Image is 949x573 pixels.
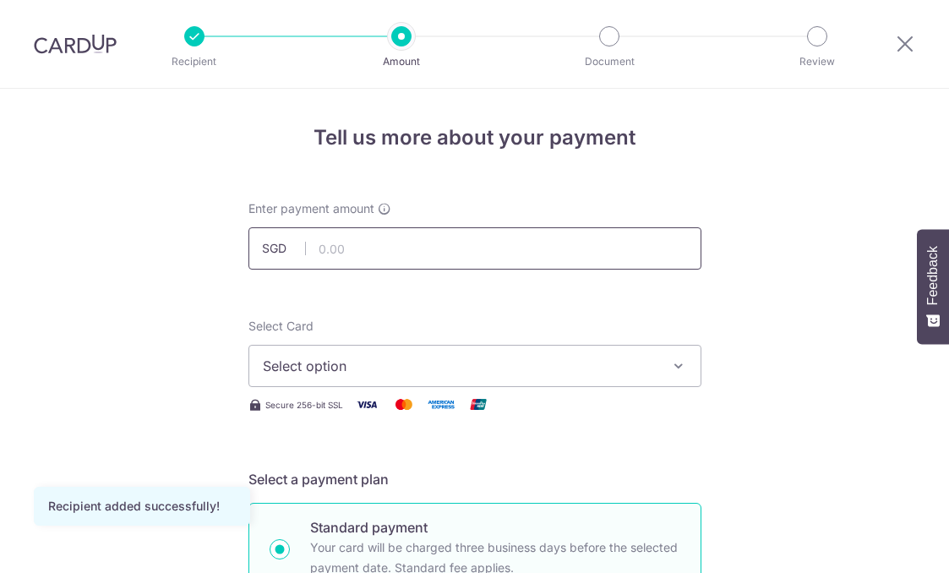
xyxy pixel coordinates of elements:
img: CardUp [34,34,117,54]
span: translation missing: en.payables.payment_networks.credit_card.summary.labels.select_card [248,319,314,333]
img: Mastercard [387,394,421,415]
p: Review [755,53,880,70]
button: Feedback - Show survey [917,229,949,344]
p: Document [547,53,672,70]
div: Recipient added successfully! [48,498,236,515]
img: American Express [424,394,458,415]
p: Amount [339,53,464,70]
input: 0.00 [248,227,701,270]
p: Recipient [132,53,257,70]
span: Feedback [925,246,941,305]
img: Visa [350,394,384,415]
span: Help [39,12,74,27]
img: Union Pay [461,394,495,415]
h5: Select a payment plan [248,469,701,489]
h4: Tell us more about your payment [248,123,701,153]
button: Select option [248,345,701,387]
span: Select option [263,356,657,376]
span: Enter payment amount [248,200,374,217]
span: Secure 256-bit SSL [265,398,343,412]
p: Standard payment [310,517,680,538]
span: SGD [262,240,306,257]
